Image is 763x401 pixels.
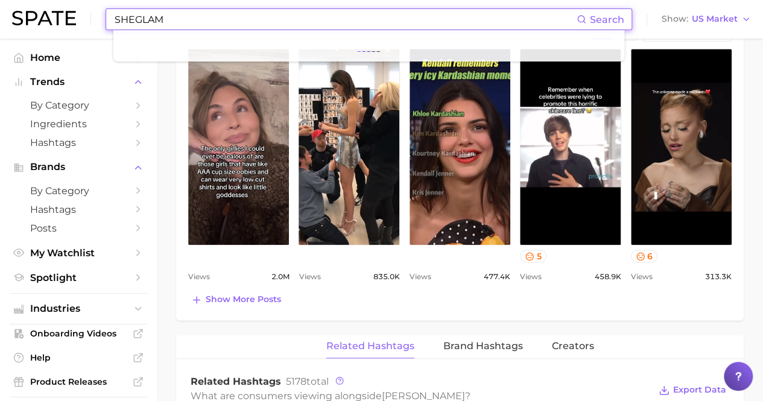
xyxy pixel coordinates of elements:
a: Home [10,48,147,67]
span: Related Hashtags [191,376,281,387]
a: Hashtags [10,133,147,152]
button: 5 [520,250,546,262]
button: 6 [631,250,658,262]
span: Views [410,270,431,284]
span: 313.3k [705,270,732,284]
a: by Category [10,96,147,115]
span: Product Releases [30,376,127,387]
span: Views [188,270,210,284]
a: by Category [10,182,147,200]
span: Ingredients [30,118,127,130]
span: 835.0k [373,270,400,284]
span: by Category [30,99,127,111]
button: Show more posts [188,291,284,308]
img: SPATE [12,11,76,25]
span: 458.9k [595,270,621,284]
button: Brands [10,158,147,176]
input: Search here for a brand, industry, or ingredient [113,9,577,30]
span: by Category [30,185,127,197]
button: ShowUS Market [659,11,754,27]
span: Export Data [673,385,726,395]
span: Search [590,14,624,25]
span: 5178 [286,376,306,387]
a: Ingredients [10,115,147,133]
span: 2.0m [271,270,289,284]
span: Views [520,270,542,284]
span: Related Hashtags [326,341,414,352]
span: Brands [30,162,127,172]
a: Spotlight [10,268,147,287]
span: Help [30,352,127,363]
span: Hashtags [30,204,127,215]
a: Posts [10,219,147,238]
button: Trends [10,73,147,91]
span: total [286,376,329,387]
span: Show [662,16,688,22]
span: Views [631,270,653,284]
span: Posts [30,223,127,234]
span: US Market [692,16,738,22]
span: Hashtags [30,137,127,148]
a: Onboarding Videos [10,324,147,343]
span: Creators [552,341,594,352]
span: Show more posts [206,294,281,305]
a: Product Releases [10,373,147,391]
a: Help [10,349,147,367]
span: Brand Hashtags [443,341,523,352]
span: Spotlight [30,272,127,283]
span: Home [30,52,127,63]
span: My Watchlist [30,247,127,259]
span: Industries [30,303,127,314]
a: Hashtags [10,200,147,219]
button: Industries [10,300,147,318]
a: My Watchlist [10,244,147,262]
span: Trends [30,77,127,87]
span: 477.4k [484,270,510,284]
span: Onboarding Videos [30,328,127,339]
span: Views [299,270,320,284]
button: Export Data [656,382,729,399]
